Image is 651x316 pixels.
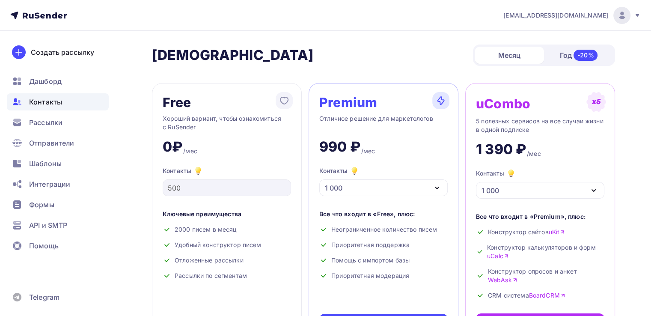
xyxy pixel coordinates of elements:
[163,95,191,109] div: Free
[7,73,109,90] a: Дашборд
[29,138,74,148] span: Отправители
[7,93,109,110] a: Контакты
[319,166,360,176] div: Контакты
[29,179,70,189] span: Интеграции
[476,168,604,199] button: Контакты 1 000
[7,114,109,131] a: Рассылки
[163,256,291,265] div: Отложенные рассылки
[29,97,62,107] span: Контакты
[482,185,499,196] div: 1 000
[163,210,291,218] div: Ключевые преимущества
[476,117,604,134] div: 5 полезных сервисов на все случаи жизни в одной подписке
[319,241,448,249] div: Приоритетная поддержка
[503,7,641,24] a: [EMAIL_ADDRESS][DOMAIN_NAME]
[488,228,565,236] span: Конструктор сайтов
[319,256,448,265] div: Помощь с импортом базы
[7,155,109,172] a: Шаблоны
[476,212,604,221] div: Все что входит в «Premium», плюс:
[29,241,59,251] span: Помощь
[163,166,291,176] div: Контакты
[476,141,526,158] div: 1 390 ₽
[163,138,182,155] div: 0₽
[319,271,448,280] div: Приоритетная модерация
[29,117,62,128] span: Рассылки
[503,11,608,20] span: [EMAIL_ADDRESS][DOMAIN_NAME]
[325,183,342,193] div: 1 000
[163,241,291,249] div: Удобный конструктор писем
[488,267,604,284] span: Конструктор опросов и анкет
[7,134,109,152] a: Отправители
[488,276,517,284] a: WebAsk
[549,228,565,236] a: uKit
[529,291,565,300] a: BoardCRM
[29,158,62,169] span: Шаблоны
[476,168,516,179] div: Контакты
[319,210,448,218] div: Все что входит в «Free», плюс:
[544,46,613,64] div: Год
[183,147,197,155] div: /мес
[163,114,291,131] div: Хороший вариант, чтобы ознакомиться с RuSender
[163,225,291,234] div: 2000 писем в месяц
[319,166,448,196] button: Контакты 1 000
[319,225,448,234] div: Неограниченное количество писем
[487,252,509,260] a: uCalc
[487,243,604,260] span: Конструктор калькуляторов и форм
[29,292,59,302] span: Telegram
[319,95,377,109] div: Premium
[574,50,598,61] div: -20%
[29,200,54,210] span: Формы
[527,149,541,158] div: /мес
[488,291,565,300] span: CRM система
[163,271,291,280] div: Рассылки по сегментам
[475,47,544,64] div: Месяц
[31,47,94,57] div: Создать рассылку
[361,147,375,155] div: /мес
[29,76,62,86] span: Дашборд
[7,196,109,213] a: Формы
[152,47,314,64] h2: [DEMOGRAPHIC_DATA]
[29,220,67,230] span: API и SMTP
[319,114,448,131] div: Отличное решение для маркетологов
[319,138,360,155] div: 990 ₽
[476,97,530,110] div: uCombo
